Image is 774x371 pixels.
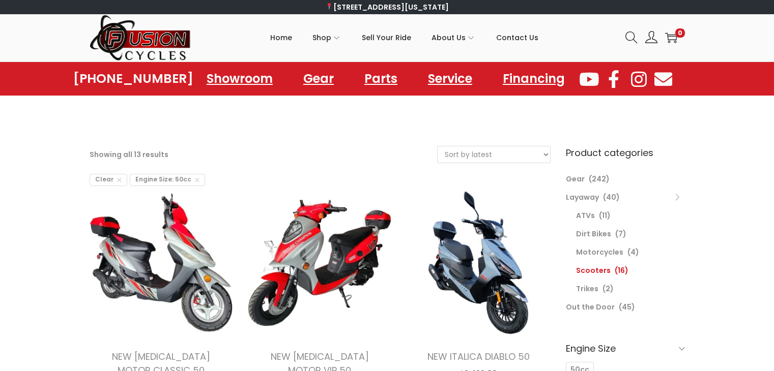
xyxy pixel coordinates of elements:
[566,336,685,360] h6: Engine Size
[493,67,575,90] a: Financing
[615,229,626,239] span: (7)
[312,15,341,60] a: Shop
[496,25,538,50] span: Contact Us
[576,247,623,257] a: Motorcycles
[603,192,620,202] span: (40)
[293,67,344,90] a: Gear
[576,265,611,275] a: Scooters
[196,67,575,90] nav: Menu
[599,210,611,221] span: (11)
[566,302,615,312] a: Out the Door
[354,67,408,90] a: Parts
[196,67,283,90] a: Showroom
[90,174,127,186] span: Clear
[438,146,550,163] select: Shop order
[627,247,639,257] span: (4)
[427,350,530,363] a: NEW ITALICA DIABLO 50
[362,15,411,60] a: Sell Your Ride
[73,72,193,86] a: [PHONE_NUMBER]
[566,192,599,202] a: Layaway
[576,210,595,221] a: ATVs
[325,2,449,12] a: [STREET_ADDRESS][US_STATE]
[665,32,677,44] a: 0
[603,284,614,294] span: (2)
[615,265,628,275] span: (16)
[270,25,292,50] span: Home
[496,15,538,60] a: Contact Us
[432,25,466,50] span: About Us
[576,284,598,294] a: Trikes
[90,147,168,162] p: Showing all 13 results
[130,174,205,186] span: Engine Size: 50cc
[326,3,333,10] img: 📍
[362,25,411,50] span: Sell Your Ride
[90,14,191,61] img: Woostify retina logo
[576,229,611,239] a: Dirt Bikes
[432,15,476,60] a: About Us
[619,302,635,312] span: (45)
[312,25,331,50] span: Shop
[191,15,618,60] nav: Primary navigation
[566,174,585,184] a: Gear
[566,146,685,160] h6: Product categories
[418,67,482,90] a: Service
[589,174,610,184] span: (242)
[270,15,292,60] a: Home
